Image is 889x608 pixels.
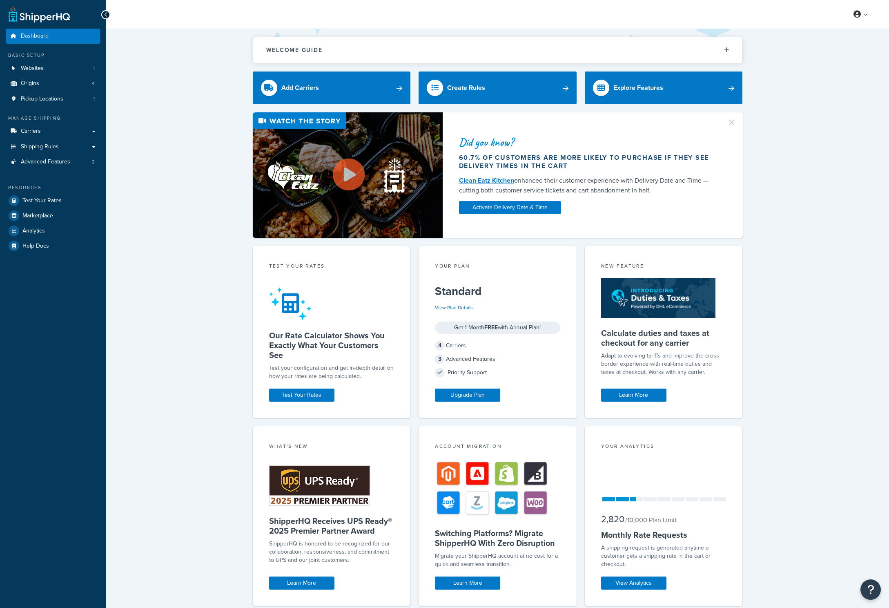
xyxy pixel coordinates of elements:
div: Your Plan [435,262,560,272]
span: 4 [92,80,95,87]
div: Create Rules [447,82,485,94]
div: enhanced their customer experience with Delivery Date and Time — cutting both customer service ti... [459,176,717,195]
li: Origins [6,76,100,91]
small: / 10,000 Plan Limit [625,515,677,525]
div: Add Carriers [281,82,319,94]
a: Learn More [435,577,500,590]
a: Marketplace [6,208,100,223]
a: Create Rules [419,72,577,104]
li: Advanced Features [6,154,100,170]
span: 1 [93,96,95,103]
h2: Welcome Guide [266,47,323,53]
div: Migrate your ShipperHQ account at no cost for a quick and seamless transition. [435,552,560,568]
div: What's New [269,443,394,452]
span: Marketplace [22,212,53,219]
span: Test Your Rates [22,197,62,204]
a: Carriers [6,124,100,139]
a: Clean Eatz Kitchen [459,176,514,185]
span: 4 [435,341,445,351]
div: Did you know? [459,136,717,148]
a: Learn More [269,577,334,590]
a: Advanced Features2 [6,154,100,170]
span: Shipping Rules [21,143,59,150]
span: 3 [435,354,445,364]
div: Advanced Features [435,353,560,365]
a: Analytics [6,224,100,238]
a: View Plan Details [435,304,473,311]
div: 60.7% of customers are more likely to purchase if they see delivery times in the cart [459,154,717,170]
h5: Calculate duties and taxes at checkout for any carrier [601,328,726,348]
span: Help Docs [22,243,49,250]
h5: Standard [435,285,560,298]
div: Your Analytics [601,443,726,452]
div: New Feature [601,262,726,272]
button: Open Resource Center [860,579,881,600]
p: ShipperHQ is honored to be recognized for our collaboration, responsiveness, and commitment to UP... [269,540,394,564]
a: Add Carriers [253,72,411,104]
h5: Switching Platforms? Migrate ShipperHQ With Zero Disruption [435,528,560,548]
a: Websites1 [6,61,100,76]
a: Help Docs [6,239,100,253]
a: Learn More [601,389,666,402]
a: Test Your Rates [269,389,334,402]
img: Video thumbnail [253,112,443,238]
a: Explore Features [585,72,743,104]
p: Adapt to evolving tariffs and improve the cross-border experience with real-time duties and taxes... [601,352,726,376]
a: Upgrade Plan [435,389,500,402]
div: Test your rates [269,262,394,272]
div: A shipping request is generated anytime a customer gets a shipping rate in the cart or checkout. [601,544,726,568]
div: Priority Support [435,367,560,378]
div: Get 1 Month with Annual Plan! [435,322,560,334]
strong: FREE [484,323,498,332]
button: Welcome Guide [253,37,742,63]
span: 2 [92,159,95,165]
div: Manage Shipping [6,115,100,122]
h5: Our Rate Calculator Shows You Exactly What Your Customers See [269,331,394,360]
li: Websites [6,61,100,76]
span: 1 [93,65,95,72]
li: Pickup Locations [6,92,100,107]
h5: ShipperHQ Receives UPS Ready® 2025 Premier Partner Award [269,516,394,536]
a: Dashboard [6,29,100,44]
div: Test your configuration and get in-depth detail on how your rates are being calculated. [269,364,394,380]
span: Carriers [21,128,41,135]
div: Carriers [435,340,560,351]
div: Basic Setup [6,52,100,59]
a: Pickup Locations1 [6,92,100,107]
span: Origins [21,80,39,87]
a: Shipping Rules [6,139,100,154]
span: Analytics [22,228,45,235]
div: Resources [6,184,100,191]
a: Activate Delivery Date & Time [459,201,561,214]
span: Dashboard [21,33,49,40]
a: View Analytics [601,577,666,590]
span: 2,820 [601,512,624,526]
div: Explore Features [613,82,663,94]
h5: Monthly Rate Requests [601,530,726,540]
a: Origins4 [6,76,100,91]
span: Advanced Features [21,159,70,165]
div: Account Migration [435,443,560,452]
span: Websites [21,65,44,72]
a: Test Your Rates [6,193,100,208]
span: Pickup Locations [21,96,63,103]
